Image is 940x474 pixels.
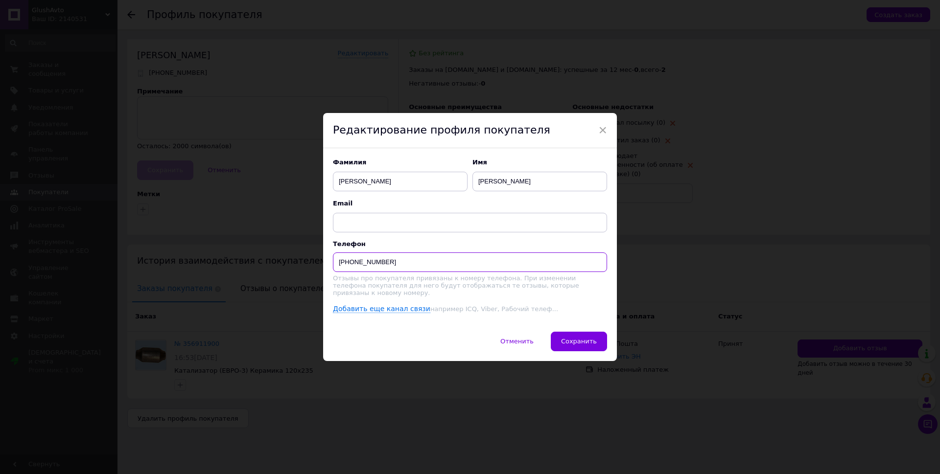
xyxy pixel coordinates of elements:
span: Сохранить [561,338,597,345]
span: Email [333,199,607,208]
input: Например: Иван [472,172,607,191]
span: Отменить [500,338,534,345]
span: × [598,122,607,138]
div: Редактирование профиля покупателя [323,113,617,148]
button: Отменить [490,332,544,351]
span: Фамилия [333,158,468,167]
p: Отзывы про покупателя привязаны к номеру телефона. При изменении телефона покупателя для него буд... [333,274,607,296]
span: Имя [472,158,607,167]
a: Добавить еще канал связи [333,305,430,313]
button: Сохранить [551,332,607,351]
span: например ICQ, Viber, Рабочий телеф... [430,305,558,313]
input: +38 096 0000000 [333,252,607,272]
p: Телефон [333,240,607,248]
input: Например: Иванов [333,172,468,191]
